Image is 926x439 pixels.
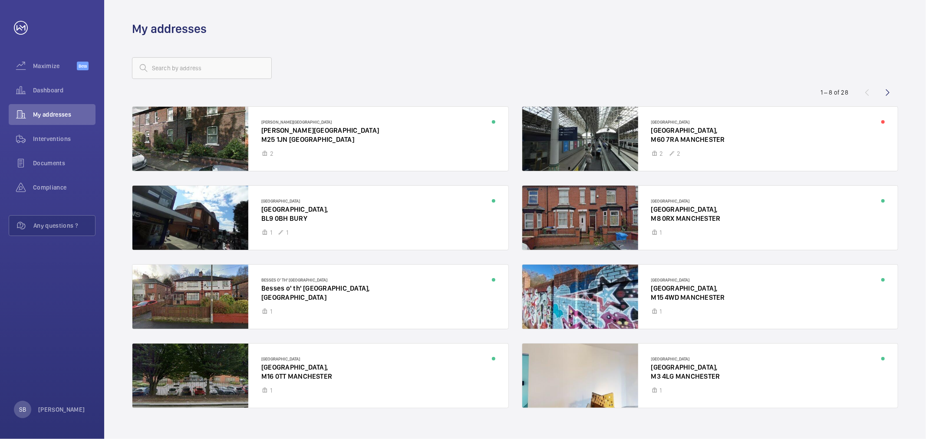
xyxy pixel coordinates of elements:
span: Compliance [33,183,96,192]
span: My addresses [33,110,96,119]
h1: My addresses [132,21,207,37]
span: Any questions ? [33,221,95,230]
div: 1 – 8 of 28 [821,88,848,97]
p: [PERSON_NAME] [38,405,85,414]
span: Beta [77,62,89,70]
input: Search by address [132,57,272,79]
span: Documents [33,159,96,167]
span: Interventions [33,134,96,143]
span: Maximize [33,62,77,70]
span: Dashboard [33,86,96,95]
p: SB [19,405,26,414]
